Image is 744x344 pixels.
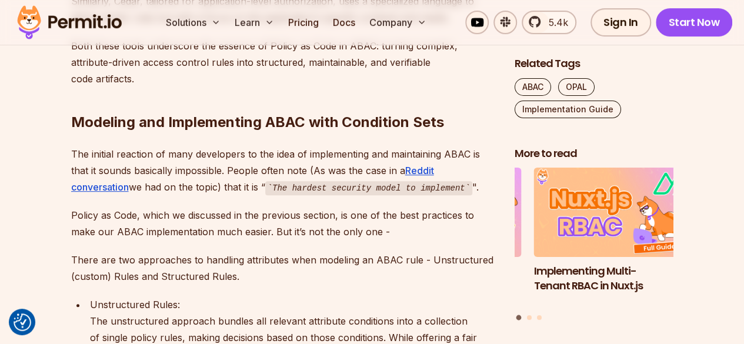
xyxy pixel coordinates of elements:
[363,264,522,308] h3: Policy-Based Access Control (PBAC) Isn’t as Great as You Think
[71,66,496,132] h2: Modeling and Implementing ABAC with Condition Sets
[71,146,496,196] p: The initial reaction of many developers to the idea of implementing and maintaining ABAC is that ...
[522,11,576,34] a: 5.4k
[516,315,522,320] button: Go to slide 1
[534,168,693,308] li: 1 of 3
[283,11,323,34] a: Pricing
[14,313,31,331] img: Revisit consent button
[161,11,225,34] button: Solutions
[515,56,673,71] h2: Related Tags
[14,313,31,331] button: Consent Preferences
[71,207,496,240] p: Policy as Code, which we discussed in the previous section, is one of the best practices to make ...
[363,168,522,308] li: 3 of 3
[71,38,496,87] p: Both these tools underscore the essence of Policy as Code in ABAC: turning complex, attribute-dri...
[515,146,673,161] h2: More to read
[71,252,496,285] p: There are two approaches to handling attributes when modeling an ABAC rule - Unstructured (custom...
[534,168,693,258] img: Implementing Multi-Tenant RBAC in Nuxt.js
[230,11,279,34] button: Learn
[656,8,733,36] a: Start Now
[537,315,542,320] button: Go to slide 3
[515,168,673,322] div: Posts
[12,2,127,42] img: Permit logo
[363,168,522,258] img: Policy-Based Access Control (PBAC) Isn’t as Great as You Think
[71,165,434,193] a: Reddit conversation
[534,264,693,293] h3: Implementing Multi-Tenant RBAC in Nuxt.js
[590,8,651,36] a: Sign In
[365,11,431,34] button: Company
[527,315,532,320] button: Go to slide 2
[515,101,621,118] a: Implementation Guide
[265,181,472,195] code: The hardest security model to implement
[515,78,551,96] a: ABAC
[542,15,568,29] span: 5.4k
[328,11,360,34] a: Docs
[534,168,693,308] a: Implementing Multi-Tenant RBAC in Nuxt.jsImplementing Multi-Tenant RBAC in Nuxt.js
[558,78,595,96] a: OPAL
